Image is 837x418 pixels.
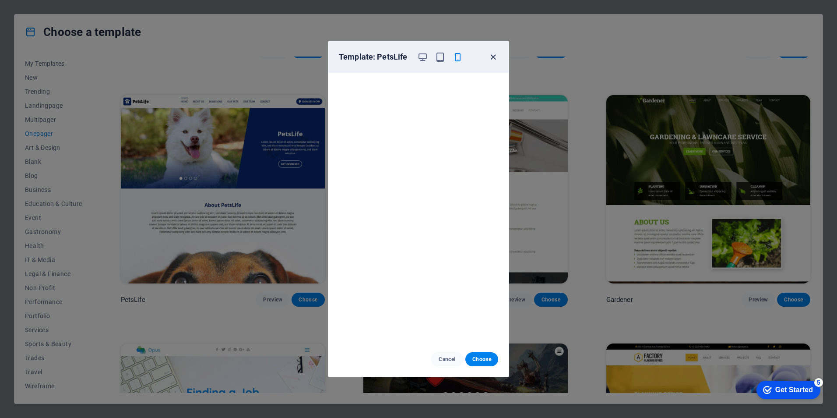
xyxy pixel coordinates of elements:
[339,52,410,62] h6: Template: PetsLife
[65,2,74,11] div: 5
[472,356,491,363] span: Choose
[465,352,498,366] button: Choose
[7,4,71,23] div: Get Started 5 items remaining, 0% complete
[26,10,63,18] div: Get Started
[438,356,457,363] span: Cancel
[431,352,464,366] button: Cancel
